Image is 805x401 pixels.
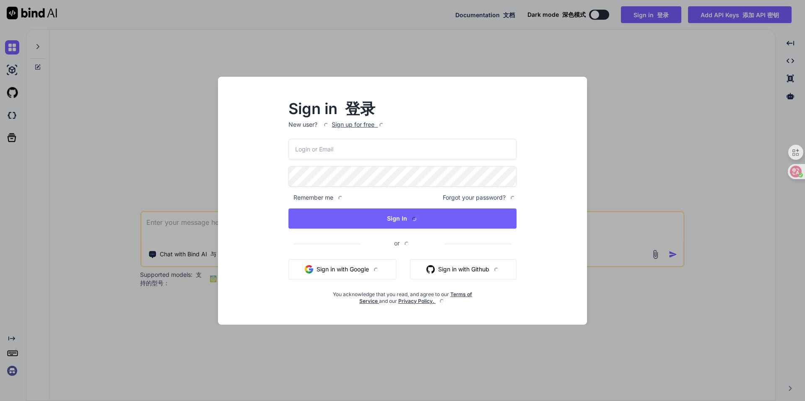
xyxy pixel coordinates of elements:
img: github [426,265,435,273]
button: Sign in with Github [410,259,517,279]
p: New user? [288,120,516,139]
a: Privacy Policy. [398,298,436,304]
div: You acknowledge that you read, and agree to our and our [327,286,478,305]
div: Sign up for free [332,120,385,129]
font: 登录 [345,99,375,118]
input: Login or Email [288,139,516,159]
button: Sign in with Google [288,259,396,279]
h2: Sign in [288,102,516,115]
span: Remember me [288,193,344,202]
img: google [305,265,313,273]
button: Sign In [288,208,516,229]
span: Forgot your password? [443,193,517,202]
span: or [361,233,444,253]
a: Terms of Service [359,291,472,304]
